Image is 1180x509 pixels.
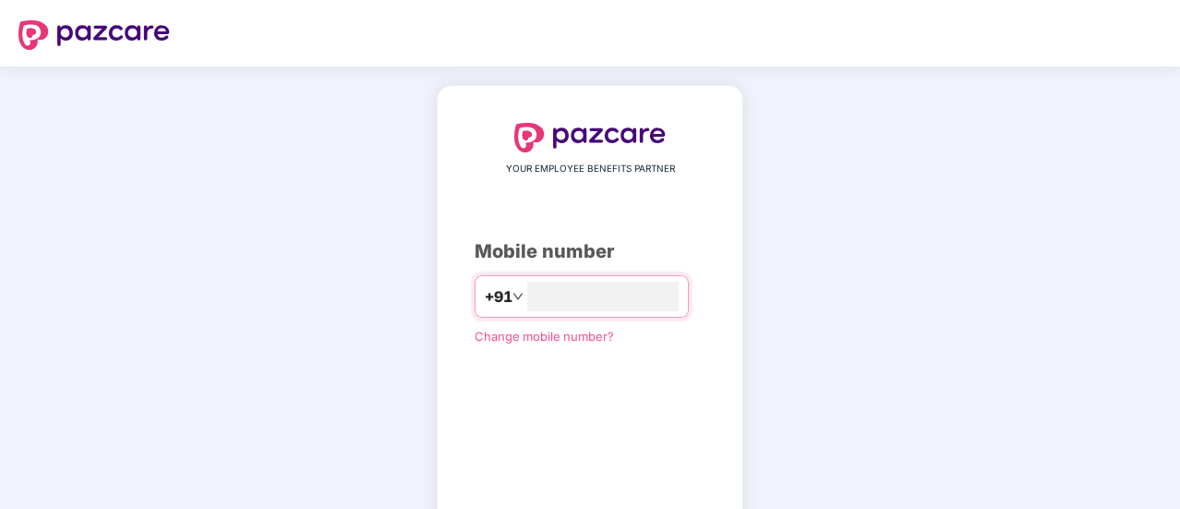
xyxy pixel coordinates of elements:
[512,291,524,302] span: down
[475,237,705,266] div: Mobile number
[475,329,614,344] a: Change mobile number?
[485,285,512,309] span: +91
[506,162,675,176] span: YOUR EMPLOYEE BENEFITS PARTNER
[514,123,666,152] img: logo
[18,20,170,50] img: logo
